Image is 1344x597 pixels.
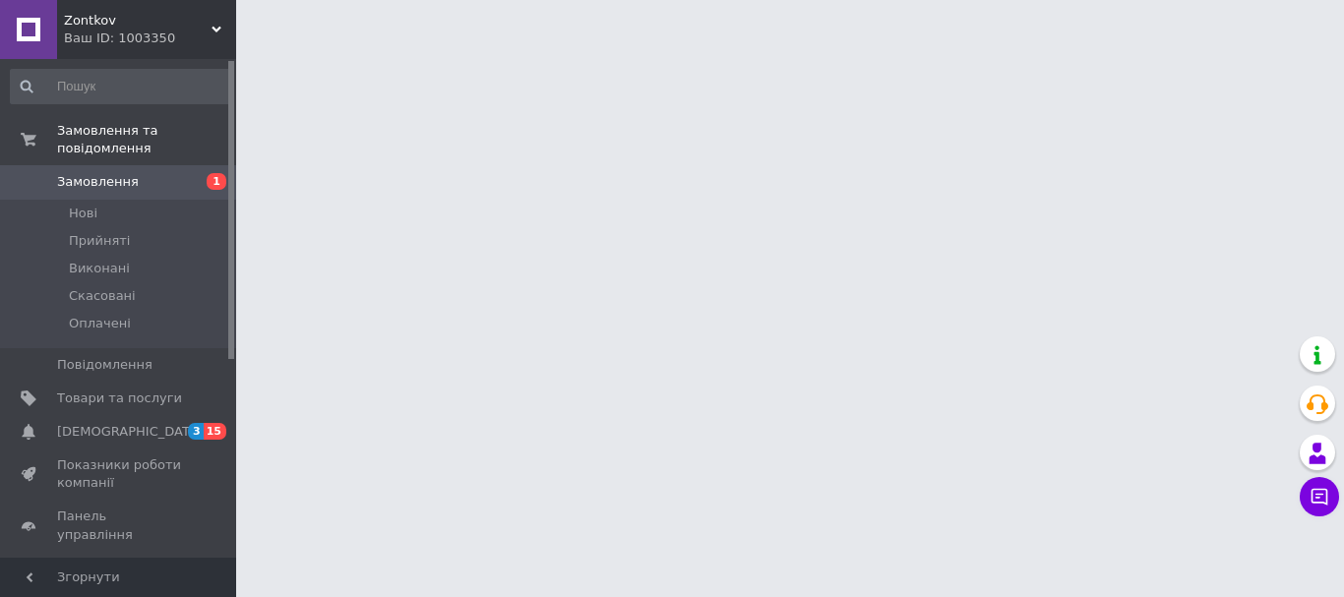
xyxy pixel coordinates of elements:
span: 3 [188,423,204,440]
span: Замовлення та повідомлення [57,122,236,157]
button: Чат з покупцем [1300,477,1339,516]
span: Замовлення [57,173,139,191]
span: Нові [69,205,97,222]
span: Скасовані [69,287,136,305]
input: Пошук [10,69,232,104]
span: [DEMOGRAPHIC_DATA] [57,423,203,441]
span: Оплачені [69,315,131,332]
span: 15 [204,423,226,440]
div: Ваш ID: 1003350 [64,30,236,47]
span: Товари та послуги [57,389,182,407]
span: Повідомлення [57,356,153,374]
span: Панель управління [57,507,182,543]
span: 1 [207,173,226,190]
span: Прийняті [69,232,130,250]
span: Виконані [69,260,130,277]
span: Показники роботи компанії [57,456,182,492]
span: Zontkov [64,12,212,30]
